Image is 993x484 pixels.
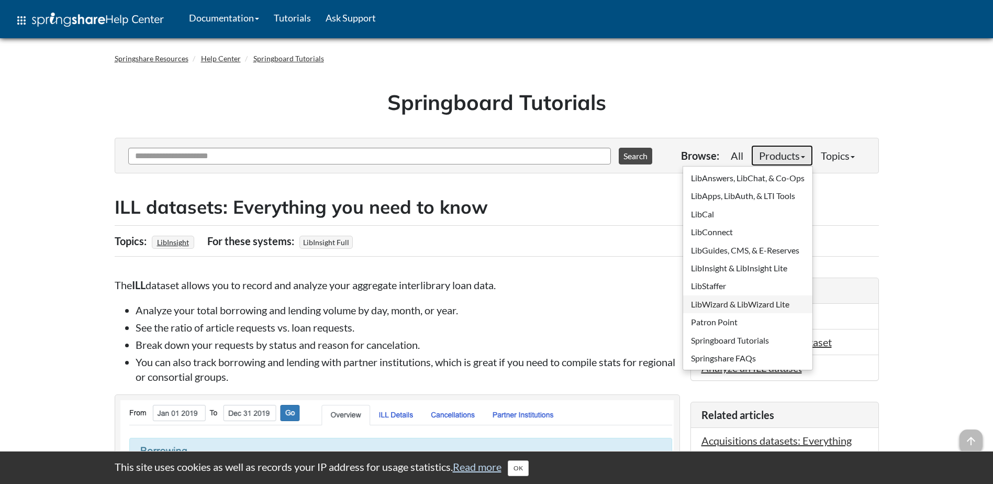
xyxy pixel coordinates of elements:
[683,259,812,277] a: LibInsight & LibInsight Lite
[182,5,266,31] a: Documentation
[115,54,188,63] a: Springshare Resources
[104,459,889,476] div: This site uses cookies as well as records your IP address for usage statistics.
[959,430,983,453] span: arrow_upward
[683,313,812,331] a: Patron Point
[508,460,529,476] button: Close
[32,13,105,27] img: Springshare
[299,236,353,249] span: LibInsight Full
[136,337,680,352] li: Break down your requests by status and reason for cancelation.
[136,355,680,384] li: You can also track borrowing and lending with partner institutions, which is great if you need to...
[266,5,318,31] a: Tutorials
[122,87,871,117] h1: Springboard Tutorials
[681,148,719,163] p: Browse:
[619,148,652,164] button: Search
[136,303,680,317] li: Analyze your total borrowing and lending volume by day, month, or year.
[683,349,812,367] a: Springshare FAQs
[136,320,680,335] li: See the ratio of article requests vs. loan requests.
[115,231,149,251] div: Topics:
[723,145,751,166] a: All
[132,279,146,291] strong: ILL
[15,14,28,27] span: apps
[683,295,812,313] a: LibWizard & LibWizard Lite
[115,278,680,292] p: The dataset allows you to record and analyze your aggregate interlibrary loan data.
[701,409,774,421] span: Related articles
[751,145,813,166] a: Products
[683,169,812,187] a: LibAnswers, LibChat, & Co-Ops
[318,5,383,31] a: Ask Support
[813,145,863,166] a: Topics
[207,231,297,251] div: For these systems:
[253,54,324,63] a: Springboard Tutorials
[701,434,852,461] a: Acquisitions datasets: Everything you need to know
[115,194,879,220] h2: ILL datasets: Everything you need to know
[201,54,241,63] a: Help Center
[453,460,501,473] a: Read more
[959,431,983,443] a: arrow_upward
[683,166,813,370] ul: Products
[683,277,812,295] a: LibStaffer
[683,187,812,205] a: LibApps, LibAuth, & LTI Tools
[8,5,171,36] a: apps Help Center
[683,205,812,223] a: LibCal
[155,235,191,250] a: LibInsight
[683,241,812,259] a: LibGuides, CMS, & E-Reserves
[683,223,812,241] a: LibConnect
[105,12,164,26] span: Help Center
[683,332,812,349] a: Springboard Tutorials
